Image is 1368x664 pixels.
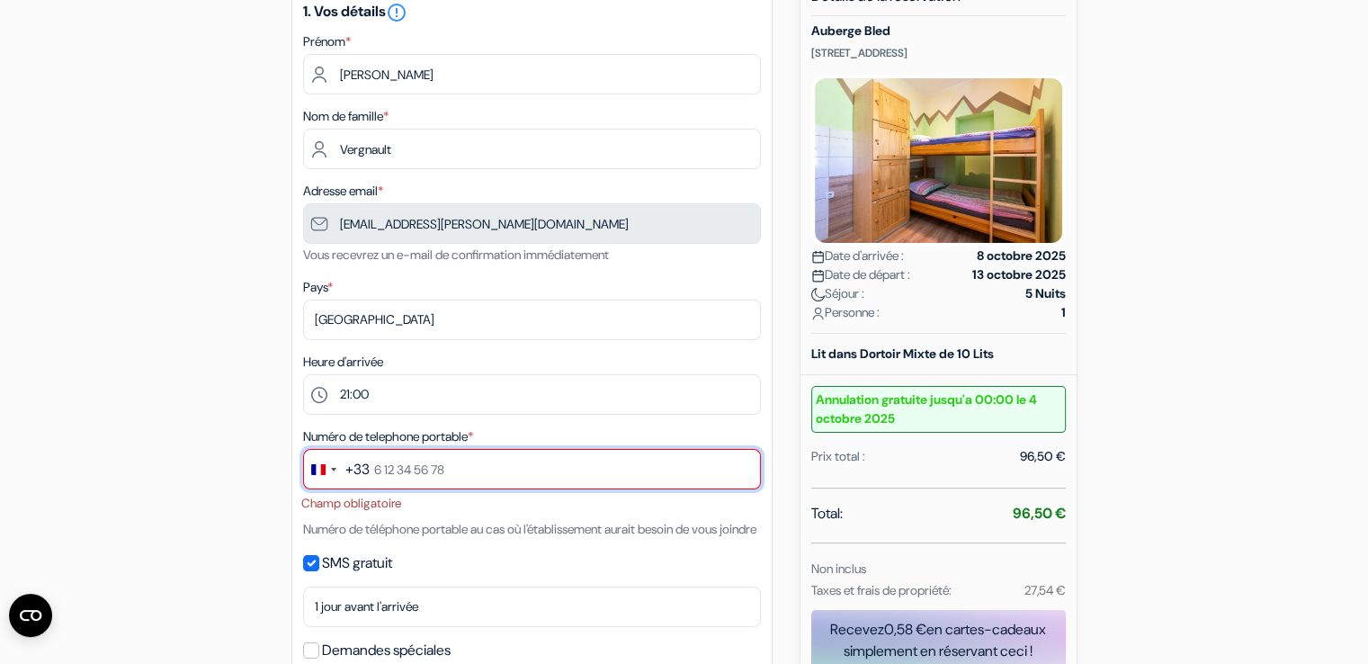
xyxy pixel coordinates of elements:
[303,427,473,446] label: Numéro de telephone portable
[1061,303,1066,322] strong: 1
[322,551,392,576] label: SMS gratuit
[811,303,880,322] span: Personne :
[301,495,761,513] li: Champ obligatoire
[322,638,451,663] label: Demandes spéciales
[303,32,351,51] label: Prénom
[1013,504,1066,523] strong: 96,50 €
[811,265,910,284] span: Date de départ :
[811,561,866,577] small: Non inclus
[386,2,407,21] a: error_outline
[386,2,407,23] i: error_outline
[9,594,52,637] button: Ouvrir le widget CMP
[811,247,904,265] span: Date d'arrivée :
[811,288,825,301] img: moon.svg
[972,265,1066,284] strong: 13 octobre 2025
[303,2,761,23] h5: 1. Vos détails
[811,307,825,320] img: user_icon.svg
[884,620,926,639] span: 0,58 €
[345,459,370,480] div: +33
[303,203,761,244] input: Entrer adresse e-mail
[811,250,825,264] img: calendar.svg
[811,619,1066,662] div: Recevez en cartes-cadeaux simplement en réservant ceci !
[303,353,383,372] label: Heure d'arrivée
[811,386,1066,433] small: Annulation gratuite jusqu'a 00:00 le 4 octobre 2025
[811,269,825,283] img: calendar.svg
[811,345,994,362] b: Lit dans Dortoir Mixte de 10 Lits
[977,247,1066,265] strong: 8 octobre 2025
[303,278,333,297] label: Pays
[303,449,761,489] input: 6 12 34 56 78
[304,450,370,489] button: Change country, selected France (+33)
[303,107,389,126] label: Nom de famille
[811,23,1066,39] h5: Auberge Bled
[811,447,865,466] div: Prix total :
[1025,284,1066,303] strong: 5 Nuits
[1020,447,1066,466] div: 96,50 €
[303,54,761,94] input: Entrez votre prénom
[303,129,761,169] input: Entrer le nom de famille
[811,46,1066,60] p: [STREET_ADDRESS]
[1024,582,1065,598] small: 27,54 €
[303,182,383,201] label: Adresse email
[303,247,609,263] small: Vous recevrez un e-mail de confirmation immédiatement
[303,521,756,537] small: Numéro de téléphone portable au cas où l'établissement aurait besoin de vous joindre
[811,503,843,525] span: Total:
[811,284,864,303] span: Séjour :
[811,582,952,598] small: Taxes et frais de propriété:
